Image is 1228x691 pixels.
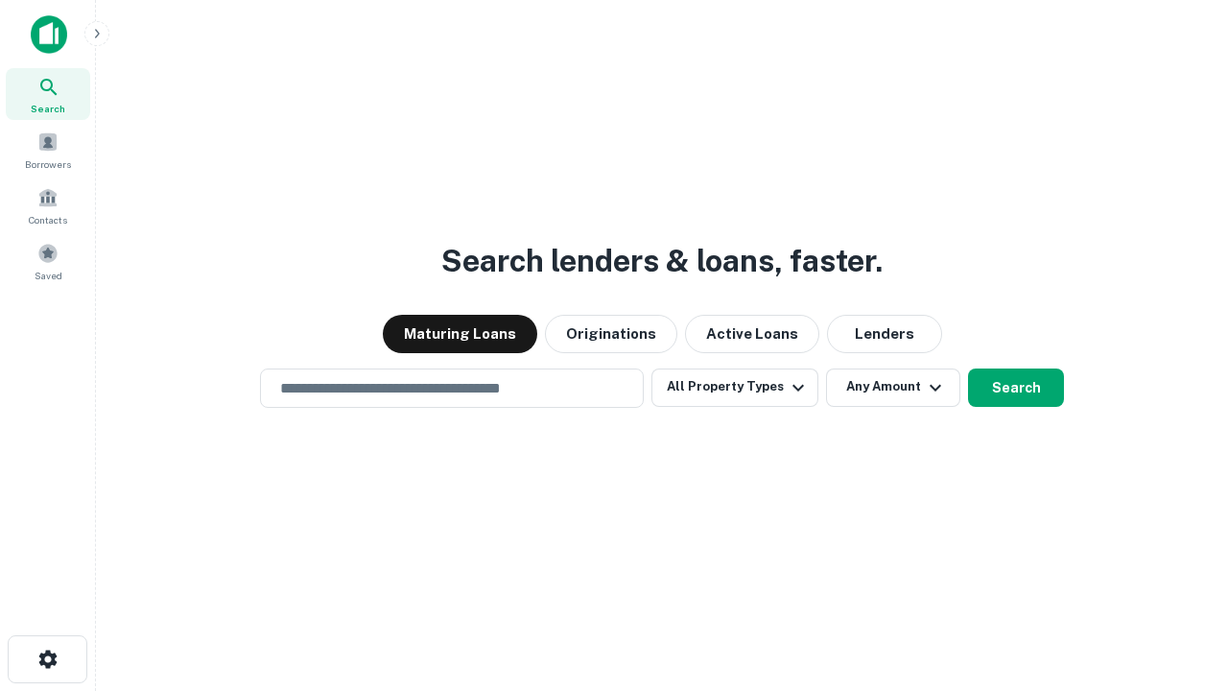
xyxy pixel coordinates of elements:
[31,15,67,54] img: capitalize-icon.png
[827,315,942,353] button: Lenders
[383,315,537,353] button: Maturing Loans
[685,315,819,353] button: Active Loans
[1132,476,1228,568] iframe: Chat Widget
[25,156,71,172] span: Borrowers
[29,212,67,227] span: Contacts
[826,369,960,407] button: Any Amount
[31,101,65,116] span: Search
[441,238,883,284] h3: Search lenders & loans, faster.
[6,124,90,176] a: Borrowers
[545,315,677,353] button: Originations
[6,68,90,120] a: Search
[651,369,818,407] button: All Property Types
[6,235,90,287] a: Saved
[968,369,1064,407] button: Search
[35,268,62,283] span: Saved
[6,179,90,231] a: Contacts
